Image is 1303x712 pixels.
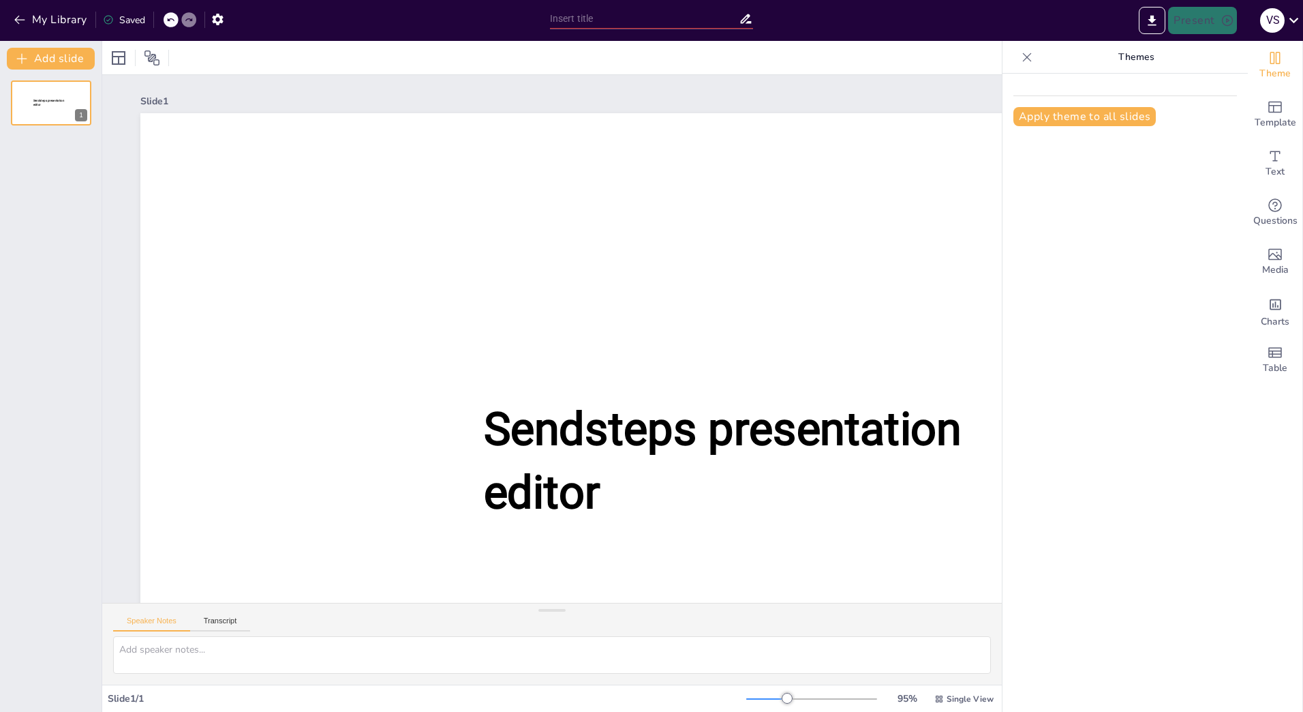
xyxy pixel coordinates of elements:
[108,47,129,69] div: Layout
[190,617,251,632] button: Transcript
[1253,213,1298,228] span: Questions
[144,50,160,66] span: Position
[1259,66,1291,81] span: Theme
[1248,336,1302,385] div: Add a table
[1262,263,1289,278] span: Media
[1263,361,1287,376] span: Table
[11,80,91,125] div: Sendsteps presentation editor1
[140,95,1236,108] div: Slide 1
[550,9,739,29] input: Insert title
[33,99,64,106] span: Sendsteps presentation editor
[103,14,145,27] div: Saved
[1248,90,1302,139] div: Add ready made slides
[1248,286,1302,336] div: Add charts and graphs
[1266,164,1285,179] span: Text
[108,692,746,705] div: Slide 1 / 1
[1248,41,1302,90] div: Change the overall theme
[75,109,87,121] div: 1
[484,402,962,519] span: Sendsteps presentation editor
[947,694,994,704] span: Single View
[1139,7,1165,34] button: Export to PowerPoint
[891,692,923,705] div: 95 %
[1260,8,1285,33] div: V S
[1261,314,1289,329] span: Charts
[113,617,190,632] button: Speaker Notes
[10,9,93,31] button: My Library
[1248,237,1302,286] div: Add images, graphics, shapes or video
[1255,115,1296,130] span: Template
[1248,188,1302,237] div: Get real-time input from your audience
[1248,139,1302,188] div: Add text boxes
[1013,107,1156,126] button: Apply theme to all slides
[1038,41,1234,74] p: Themes
[1168,7,1236,34] button: Present
[7,48,95,70] button: Add slide
[1260,7,1285,34] button: V S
